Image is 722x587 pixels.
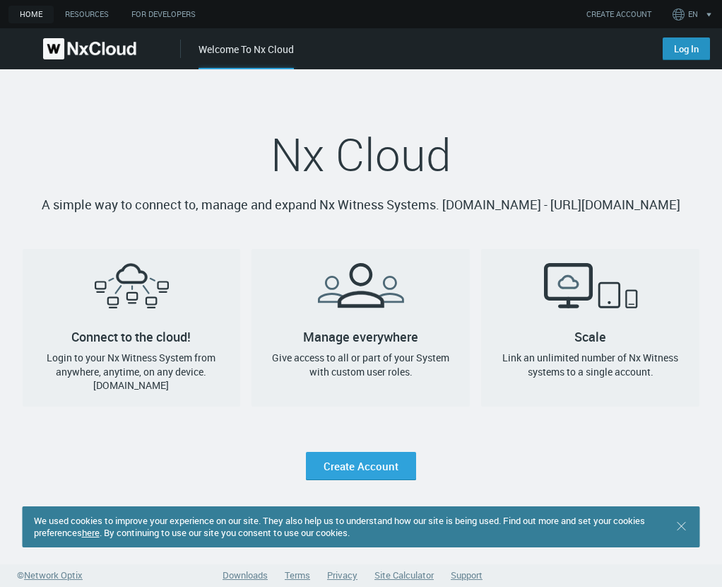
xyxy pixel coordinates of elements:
a: ScaleLink an unlimited number of Nx Witness systems to a single account. [481,249,699,407]
p: A simple way to connect to, manage and expand Nx Witness Systems. [DOMAIN_NAME] - [URL][DOMAIN_NAME] [23,195,700,215]
a: home [8,6,54,23]
a: Log In [663,37,710,60]
a: here [82,526,100,539]
h2: Connect to the cloud! [23,249,241,337]
div: Welcome To Nx Cloud [199,42,294,69]
a: Privacy [327,569,357,581]
button: EN [670,3,718,25]
a: CREATE ACCOUNT [586,8,651,21]
span: . By continuing to use our site you consent to use our cookies. [100,526,350,539]
a: Terms [285,569,310,581]
a: Manage everywhereGive access to all or part of your System with custom user roles. [251,249,470,407]
span: We used cookies to improve your experience on our site. They also help us to understand how our s... [34,514,645,539]
a: Connect to the cloud!Login to your Nx Witness System from anywhere, anytime, on any device. [DOMA... [23,249,241,407]
a: For Developers [120,6,207,23]
a: Support [451,569,483,581]
a: Downloads [223,569,268,581]
h2: Manage everywhere [251,249,470,337]
img: Nx Cloud logo [43,38,136,59]
span: Nx Cloud [271,124,451,185]
a: ©Network Optix [17,569,83,583]
h4: Give access to all or part of your System with custom user roles. [263,351,458,378]
h4: Link an unlimited number of Nx Witness systems to a single account. [492,351,688,378]
h2: Scale [481,249,699,337]
span: EN [688,8,698,21]
a: Resources [54,6,120,23]
a: Create Account [306,452,416,480]
h4: Login to your Nx Witness System from anywhere, anytime, on any device. [DOMAIN_NAME] [34,351,230,393]
a: Site Calculator [374,569,434,581]
span: Network Optix [24,569,83,581]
